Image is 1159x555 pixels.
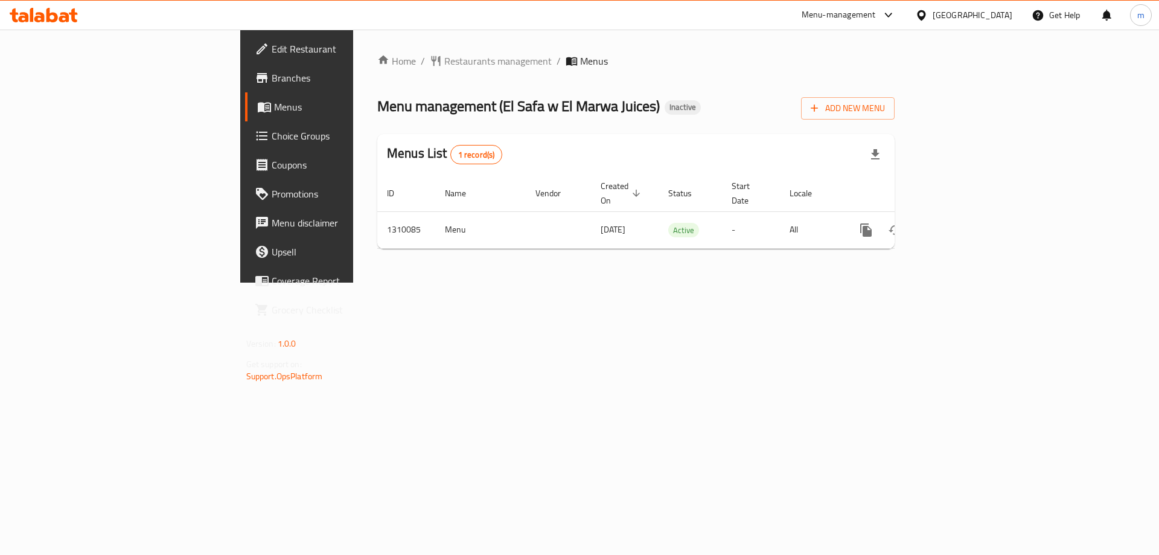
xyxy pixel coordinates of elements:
[272,158,424,172] span: Coupons
[732,179,765,208] span: Start Date
[377,92,660,120] span: Menu management ( El Safa w El Marwa Juices )
[557,54,561,68] li: /
[601,222,625,237] span: [DATE]
[245,92,434,121] a: Menus
[665,102,701,112] span: Inactive
[272,187,424,201] span: Promotions
[272,71,424,85] span: Branches
[444,54,552,68] span: Restaurants management
[245,266,434,295] a: Coverage Report
[387,144,502,164] h2: Menus List
[272,42,424,56] span: Edit Restaurant
[842,175,977,212] th: Actions
[377,54,895,68] nav: breadcrumb
[780,211,842,248] td: All
[272,216,424,230] span: Menu disclaimer
[790,186,828,201] span: Locale
[580,54,608,68] span: Menus
[601,179,644,208] span: Created On
[668,223,699,237] span: Active
[272,274,424,288] span: Coverage Report
[245,208,434,237] a: Menu disclaimer
[377,175,977,249] table: enhanced table
[387,186,410,201] span: ID
[933,8,1012,22] div: [GEOGRAPHIC_DATA]
[246,368,323,384] a: Support.OpsPlatform
[802,8,876,22] div: Menu-management
[535,186,576,201] span: Vendor
[861,140,890,169] div: Export file
[272,245,424,259] span: Upsell
[445,186,482,201] span: Name
[245,237,434,266] a: Upsell
[272,303,424,317] span: Grocery Checklist
[811,101,885,116] span: Add New Menu
[722,211,780,248] td: -
[274,100,424,114] span: Menus
[881,216,910,245] button: Change Status
[272,129,424,143] span: Choice Groups
[245,179,434,208] a: Promotions
[852,216,881,245] button: more
[451,149,502,161] span: 1 record(s)
[1137,8,1145,22] span: m
[430,54,552,68] a: Restaurants management
[801,97,895,120] button: Add New Menu
[246,356,302,372] span: Get support on:
[665,100,701,115] div: Inactive
[245,295,434,324] a: Grocery Checklist
[245,34,434,63] a: Edit Restaurant
[246,336,276,351] span: Version:
[245,121,434,150] a: Choice Groups
[245,63,434,92] a: Branches
[278,336,296,351] span: 1.0.0
[435,211,526,248] td: Menu
[450,145,503,164] div: Total records count
[668,186,707,201] span: Status
[245,150,434,179] a: Coupons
